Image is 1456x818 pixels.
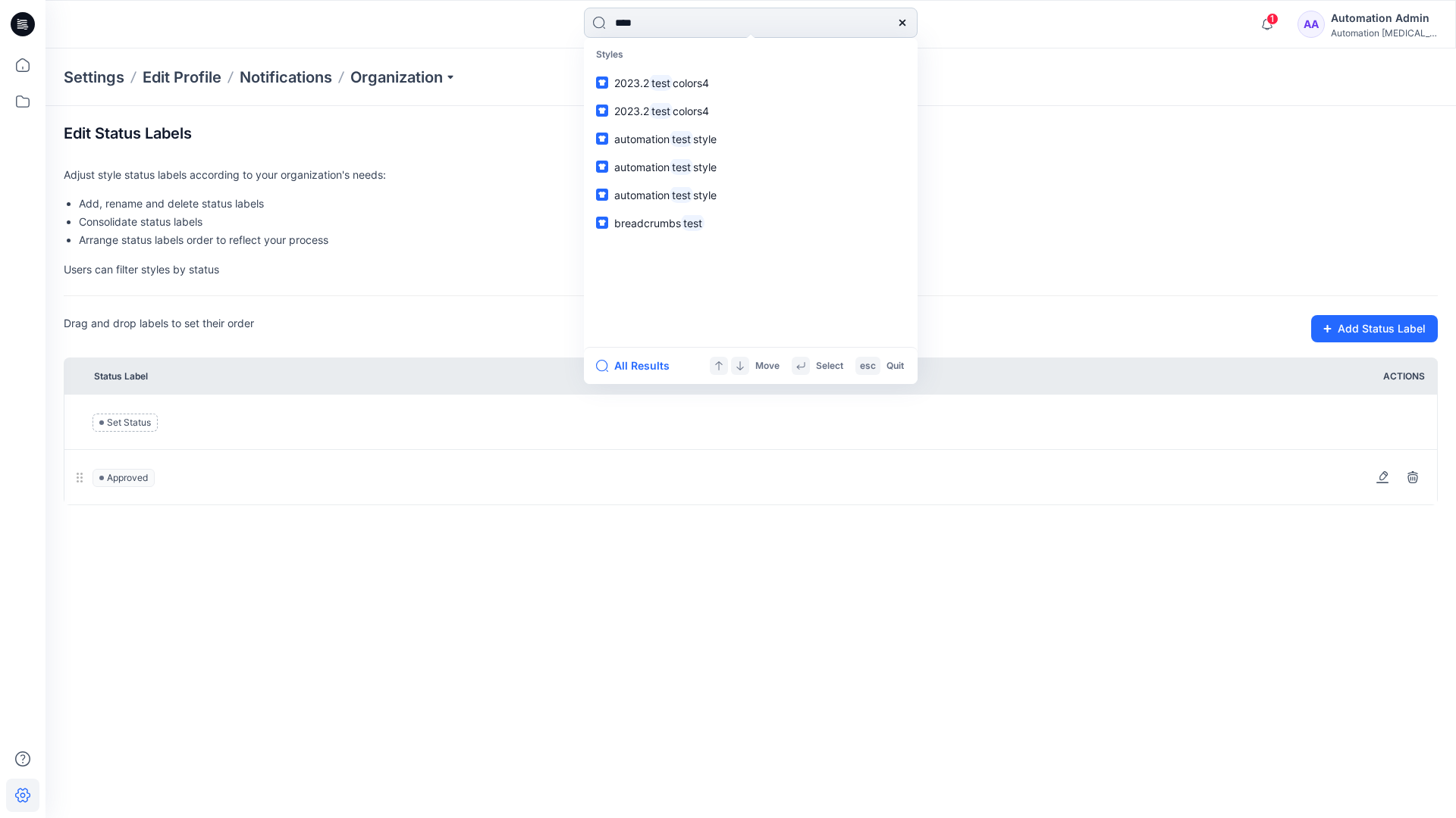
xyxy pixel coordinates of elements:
span: automation [614,189,670,201]
span: style [693,189,717,201]
span: automation [614,133,670,145]
p: Settings [64,67,124,88]
span: colors4 [673,105,709,117]
span: style [693,133,717,145]
a: Edit Profile [143,67,221,88]
button: All Results [596,357,679,375]
li: Consolidate status labels [79,213,1438,231]
span: Approved [93,469,155,487]
p: Quit [886,358,904,374]
a: automationteststyle [587,125,915,153]
span: Drag and drop labels to set their order [64,315,254,342]
span: 1 [1266,13,1279,25]
mark: test [649,102,673,120]
mark: test [670,130,693,148]
span: Set Status [93,414,158,432]
mark: test [649,74,673,92]
button: Add Status Label [1311,315,1438,342]
a: automationteststyle [587,153,915,181]
mark: test [670,158,693,176]
a: breadcrumbstest [587,209,915,237]
a: 2023.2testcolors4 [587,69,915,97]
span: 2023.2 [614,105,649,117]
p: Styles [587,41,915,69]
p: Move [755,358,780,374]
span: 2023.2 [614,76,649,89]
span: breadcrumbs [614,217,681,229]
th: Status Label [88,358,1377,395]
span: style [693,161,717,173]
span: automation [614,161,670,173]
p: Users can filter styles by status [64,261,1438,277]
div: AA [1298,11,1325,38]
a: Notifications [240,67,332,88]
mark: test [670,186,693,204]
li: Arrange status labels order to reflect your process [79,231,1438,249]
p: Select [816,358,843,374]
h2: Edit Status Labels [64,124,192,142]
span: colors4 [673,76,709,89]
p: esc [860,358,876,374]
a: 2023.2testcolors4 [587,97,915,125]
div: Automation [MEDICAL_DATA]... [1331,27,1437,39]
div: Automation Admin [1331,9,1437,27]
th: ACTIONS [1377,358,1438,395]
p: Adjust style status labels according to your organization's needs: [64,167,1438,183]
li: Add, rename and delete status labels [79,195,1438,213]
mark: test [681,214,704,232]
a: automationteststyle [587,181,915,209]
